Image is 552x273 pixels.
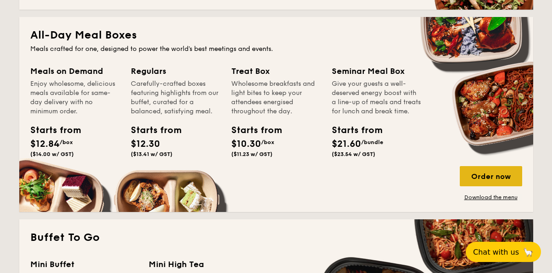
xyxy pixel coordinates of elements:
[332,151,375,157] span: ($23.54 w/ GST)
[131,65,220,78] div: Regulars
[231,139,261,150] span: $10.30
[30,79,120,116] div: Enjoy wholesome, delicious meals available for same-day delivery with no minimum order.
[131,123,172,137] div: Starts from
[131,139,160,150] span: $12.30
[30,151,74,157] span: ($14.00 w/ GST)
[30,45,522,54] div: Meals crafted for one, designed to power the world's best meetings and events.
[30,258,138,271] div: Mini Buffet
[332,79,421,116] div: Give your guests a well-deserved energy boost with a line-up of meals and treats for lunch and br...
[361,139,383,145] span: /bundle
[149,258,256,271] div: Mini High Tea
[30,65,120,78] div: Meals on Demand
[30,139,60,150] span: $12.84
[523,247,534,257] span: 🦙
[473,248,519,256] span: Chat with us
[332,65,421,78] div: Seminar Meal Box
[332,139,361,150] span: $21.60
[231,151,273,157] span: ($11.23 w/ GST)
[332,123,373,137] div: Starts from
[131,151,173,157] span: ($13.41 w/ GST)
[30,28,522,43] h2: All-Day Meal Boxes
[30,123,72,137] div: Starts from
[261,139,274,145] span: /box
[131,79,220,116] div: Carefully-crafted boxes featuring highlights from our buffet, curated for a balanced, satisfying ...
[460,194,522,201] a: Download the menu
[231,123,273,137] div: Starts from
[231,79,321,116] div: Wholesome breakfasts and light bites to keep your attendees energised throughout the day.
[231,65,321,78] div: Treat Box
[60,139,73,145] span: /box
[30,230,522,245] h2: Buffet To Go
[466,242,541,262] button: Chat with us🦙
[460,166,522,186] div: Order now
